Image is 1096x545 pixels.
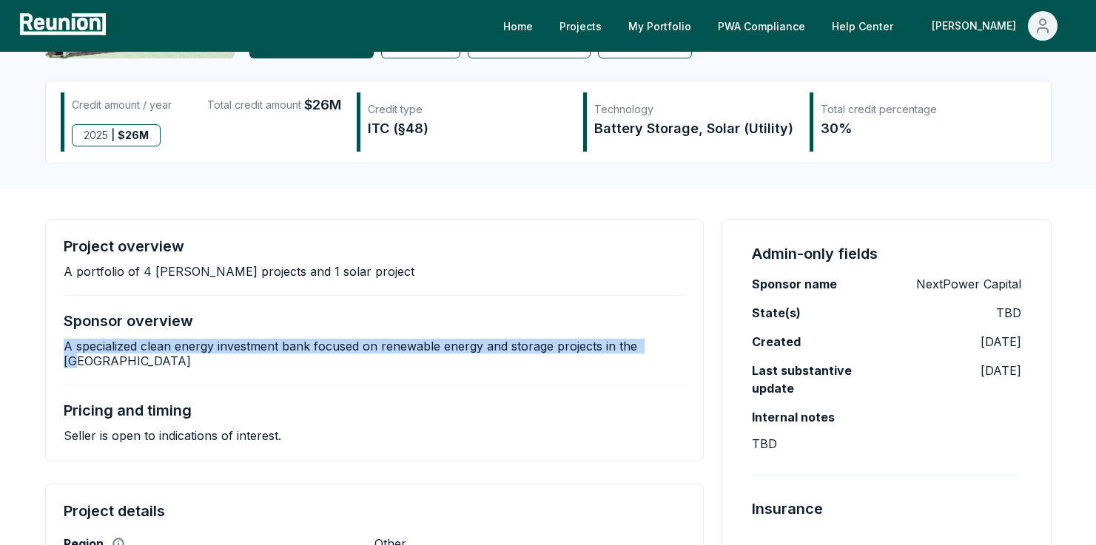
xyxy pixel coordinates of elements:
div: [PERSON_NAME] [932,11,1022,41]
div: ITC (§48) [368,118,568,139]
span: $ 26M [118,125,149,146]
h4: Project overview [64,237,184,255]
h4: Project details [64,502,686,520]
p: NextPower Capital [916,275,1021,293]
label: Sponsor name [752,275,837,293]
span: $26M [304,95,341,115]
div: 30% [821,118,1021,139]
h4: Admin-only fields [752,243,878,264]
label: Internal notes [752,408,835,426]
a: My Portfolio [616,11,703,41]
div: Credit type [368,102,568,117]
div: Credit amount / year [72,95,172,115]
p: [DATE] [981,333,1021,351]
nav: Main [491,11,1081,41]
label: Created [752,333,801,351]
p: A portfolio of 4 [PERSON_NAME] projects and 1 solar project [64,264,414,279]
p: A specialized clean energy investment bank focused on renewable energy and storage projects in th... [64,339,686,368]
a: Projects [548,11,613,41]
p: [DATE] [981,362,1021,379]
span: 2025 [84,125,108,146]
h4: Sponsor overview [64,312,193,330]
h4: Insurance [752,498,823,520]
h4: Pricing and timing [64,402,192,419]
p: TBD [752,435,777,453]
label: Last substantive update [752,362,887,397]
button: [PERSON_NAME] [920,11,1069,41]
div: Total credit percentage [821,102,1021,117]
label: State(s) [752,304,801,322]
span: | [111,125,115,146]
p: TBD [996,304,1021,322]
div: Technology [594,102,794,117]
p: Seller is open to indications of interest. [64,428,281,443]
a: Help Center [820,11,905,41]
div: Total credit amount [207,95,341,115]
a: PWA Compliance [706,11,817,41]
div: Battery Storage, Solar (Utility) [594,118,794,139]
a: Home [491,11,545,41]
